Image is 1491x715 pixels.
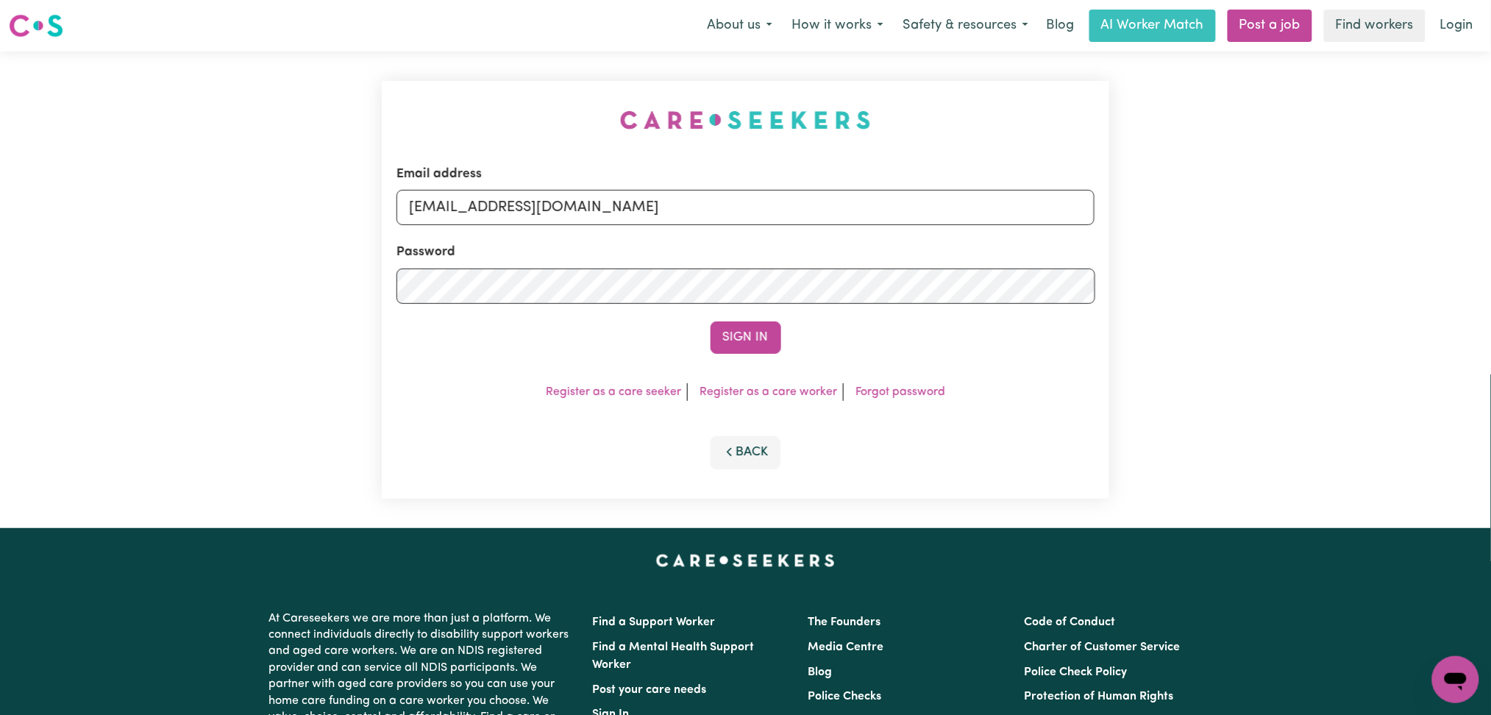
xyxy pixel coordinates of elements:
a: Charter of Customer Service [1024,641,1180,653]
a: Register as a care seeker [546,386,681,398]
a: Blog [808,666,833,678]
button: Sign In [711,321,781,354]
a: Careseekers logo [9,9,63,43]
label: Password [396,243,455,262]
a: Post your care needs [593,684,707,696]
a: Find a Support Worker [593,616,716,628]
a: Police Check Policy [1024,666,1127,678]
button: Safety & resources [893,10,1038,41]
a: Police Checks [808,691,882,702]
a: Protection of Human Rights [1024,691,1173,702]
input: Email address [396,190,1095,225]
label: Email address [396,165,482,184]
a: Register as a care worker [700,386,837,398]
a: Careseekers home page [656,555,835,566]
button: Back [711,436,781,469]
button: How it works [782,10,893,41]
button: About us [697,10,782,41]
a: Code of Conduct [1024,616,1115,628]
a: Find workers [1324,10,1426,42]
iframe: Button to launch messaging window [1432,656,1479,703]
a: The Founders [808,616,881,628]
a: AI Worker Match [1089,10,1216,42]
a: Login [1431,10,1482,42]
a: Find a Mental Health Support Worker [593,641,755,671]
a: Blog [1038,10,1083,42]
a: Media Centre [808,641,884,653]
img: Careseekers logo [9,13,63,39]
a: Forgot password [855,386,945,398]
a: Post a job [1228,10,1312,42]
